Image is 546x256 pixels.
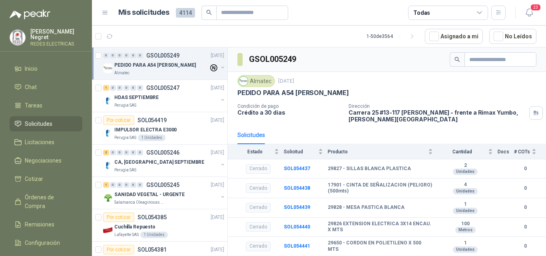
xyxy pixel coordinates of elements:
a: 1 0 0 0 0 0 GSOL005245[DATE] Company LogoSANIDAD VEGETAL - URGENTESalamanca Oleaginosas SAS [103,180,226,206]
img: Company Logo [103,161,113,170]
div: 3 [103,150,109,155]
div: 1 Unidades [138,135,165,141]
span: Órdenes de Compra [25,193,75,210]
th: Cantidad [438,144,498,159]
span: Negociaciones [25,156,62,165]
div: Cerrado [246,183,271,193]
div: Almatec [237,75,275,87]
th: Estado [228,144,284,159]
p: CA, [GEOGRAPHIC_DATA] SEPTIEMBRE [114,159,204,166]
img: Company Logo [239,77,248,85]
p: Dirección [349,103,526,109]
div: Unidades [453,188,478,194]
div: 0 [130,182,136,188]
p: [DATE] [211,84,224,92]
p: Salamanca Oleaginosas SAS [114,199,165,206]
a: Por cotizarSOL054419[DATE] Company LogoIMPULSOR ELECTRA E3000Perugia SAS1 Unidades [92,112,227,145]
div: 0 [124,53,130,58]
span: Estado [237,149,273,155]
div: Cerrado [246,203,271,212]
a: 3 0 0 0 0 0 GSOL005246[DATE] Company LogoCA, [GEOGRAPHIC_DATA] SEPTIEMBREPerugia SAS [103,148,226,173]
p: Condición de pago [237,103,342,109]
th: # COTs [514,144,546,159]
p: Perugia SAS [114,102,136,109]
div: 0 [130,53,136,58]
p: SOL054419 [137,117,167,123]
h1: Mis solicitudes [118,7,169,18]
p: GSOL005247 [146,85,179,91]
img: Company Logo [103,128,113,138]
p: REDES ELECTRICAS [30,42,82,46]
th: Solicitud [284,144,328,159]
p: GSOL005246 [146,150,179,155]
div: Unidades [453,246,478,253]
a: SOL054440 [284,224,310,230]
div: 0 [110,85,116,91]
img: Logo peakr [10,10,50,19]
th: Docs [498,144,514,159]
b: 0 [514,242,536,250]
span: # COTs [514,149,530,155]
p: [DATE] [211,117,224,124]
div: 0 [130,150,136,155]
a: Licitaciones [10,135,82,150]
span: Licitaciones [25,138,54,147]
b: 0 [514,223,536,231]
p: [PERSON_NAME] Negret [30,29,82,40]
b: 0 [514,165,536,173]
span: Remisiones [25,220,54,229]
div: Unidades [453,208,478,214]
div: 0 [117,85,123,91]
div: 1 - 50 de 3564 [367,30,418,43]
div: 0 [124,85,130,91]
p: SOL054381 [137,247,167,252]
span: Inicio [25,64,38,73]
div: 0 [117,182,123,188]
b: SOL054438 [284,185,310,191]
a: Solicitudes [10,116,82,131]
div: 0 [117,53,123,58]
div: Todas [413,8,430,17]
div: 0 [103,53,109,58]
a: Chat [10,79,82,95]
b: 17901 - CINTA DE SEÑALIZACION (PELIGRO)(500mts) [328,182,433,194]
span: search [206,10,212,15]
div: Solicitudes [237,131,265,139]
div: Por cotizar [103,115,134,125]
a: Inicio [10,61,82,76]
button: 23 [522,6,536,20]
b: 4 [438,182,493,188]
span: Solicitud [284,149,317,155]
img: Company Logo [10,30,25,45]
h3: GSOL005249 [249,53,297,65]
p: PEDIDO PARA A54 [PERSON_NAME] [114,62,196,69]
p: [DATE] [211,246,224,254]
p: Perugia SAS [114,167,136,173]
th: Producto [328,144,438,159]
p: SANIDAD VEGETAL - URGENTE [114,191,185,198]
p: [DATE] [211,181,224,189]
b: 0 [514,204,536,211]
p: GSOL005245 [146,182,179,188]
a: Por cotizarSOL054385[DATE] Company LogoCuchilla RepuestoLafayette SAS1 Unidades [92,209,227,242]
span: 23 [530,4,541,11]
img: Company Logo [103,64,113,73]
span: Tareas [25,101,42,110]
img: Company Logo [103,193,113,202]
b: 29650 - CORDON EN POLIETILENO X 500 MTS [328,240,433,252]
b: 1 [438,201,493,208]
div: 1 Unidades [140,232,168,238]
a: 0 0 0 0 0 0 GSOL005249[DATE] Company LogoPEDIDO PARA A54 [PERSON_NAME]Almatec [103,51,226,76]
a: SOL054437 [284,166,310,171]
p: [DATE] [211,52,224,60]
div: Por cotizar [103,212,134,222]
b: SOL054439 [284,204,310,210]
span: Chat [25,83,37,91]
a: SOL054441 [284,243,310,249]
b: 29828 - MESA PASTICA BLANCA [328,204,405,211]
span: Configuración [25,238,60,247]
a: Cotizar [10,171,82,187]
